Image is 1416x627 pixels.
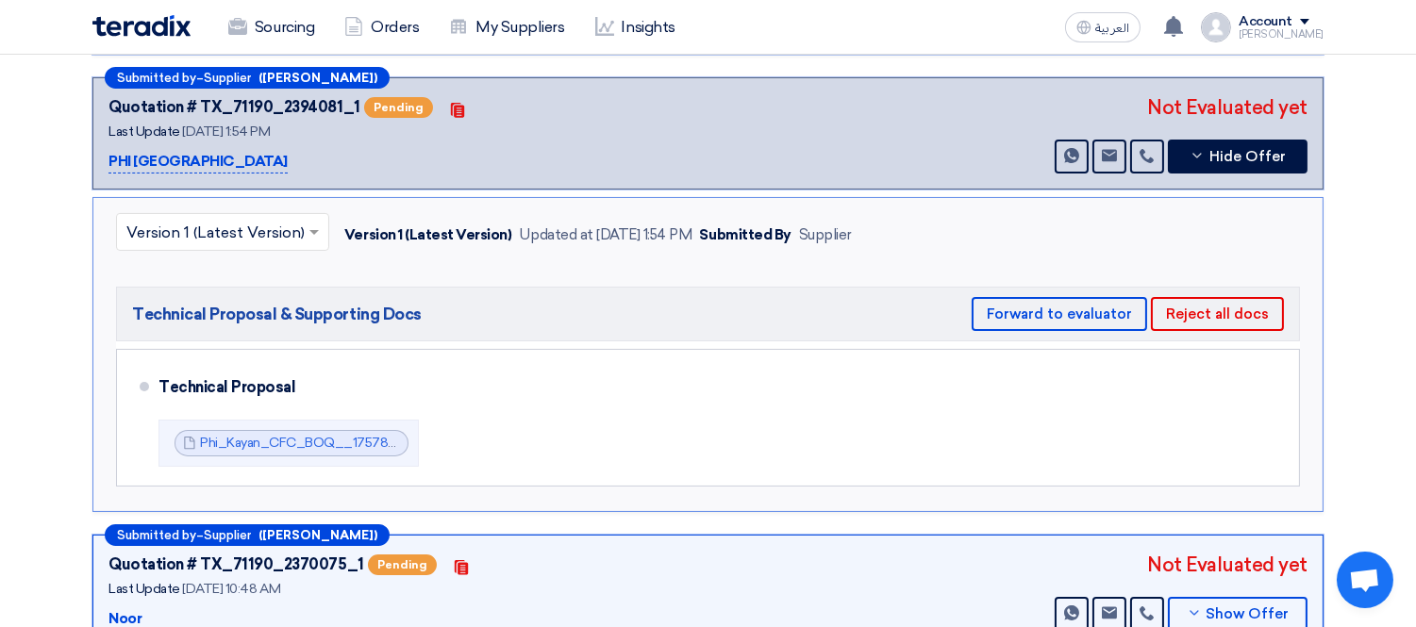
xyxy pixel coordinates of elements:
[108,124,180,140] span: Last Update
[182,124,270,140] span: [DATE] 1:54 PM
[1207,607,1290,621] span: Show Offer
[368,554,437,575] span: Pending
[329,7,434,48] a: Orders
[434,7,579,48] a: My Suppliers
[204,72,251,84] span: Supplier
[1065,12,1141,42] button: العربية
[182,581,280,597] span: [DATE] 10:48 AM
[117,529,196,541] span: Submitted by
[1168,140,1308,173] button: Hide Offer
[200,435,475,451] a: Phi_Kayan_CFC_BOQ__1757846587577.pdf
[972,297,1147,331] button: Forward to evaluator
[105,67,390,89] div: –
[1151,297,1284,331] button: Reject all docs
[1201,12,1231,42] img: profile_test.png
[92,15,191,37] img: Teradix logo
[213,7,329,48] a: Sourcing
[258,529,377,541] b: ([PERSON_NAME])
[1147,93,1308,122] div: Not Evaluated yet
[364,97,433,118] span: Pending
[258,72,377,84] b: ([PERSON_NAME])
[108,553,364,576] div: Quotation # TX_71190_2370075_1
[1095,22,1129,35] span: العربية
[520,224,692,246] div: Updated at [DATE] 1:54 PM
[132,303,422,325] span: Technical Proposal & Supporting Docs
[1337,552,1393,608] div: Open chat
[799,224,852,246] div: Supplier
[108,581,180,597] span: Last Update
[1239,14,1292,30] div: Account
[1147,551,1308,579] div: Not Evaluated yet
[1239,29,1324,40] div: [PERSON_NAME]
[204,529,251,541] span: Supplier
[344,224,512,246] div: Version 1 (Latest Version)
[117,72,196,84] span: Submitted by
[105,524,390,546] div: –
[700,224,791,246] div: Submitted By
[1209,150,1286,164] span: Hide Offer
[108,96,360,119] div: Quotation # TX_71190_2394081_1
[580,7,691,48] a: Insights
[108,151,288,173] p: PHI [GEOGRAPHIC_DATA]
[158,365,1269,410] div: Technical Proposal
